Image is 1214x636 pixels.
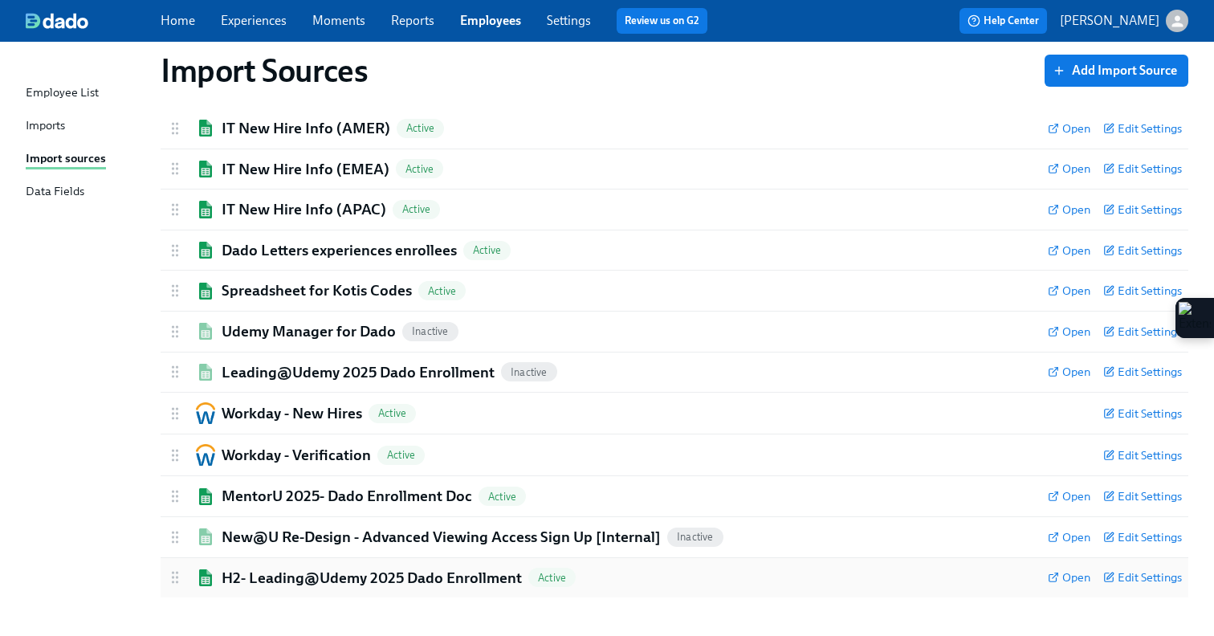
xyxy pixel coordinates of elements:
a: Open [1048,161,1090,177]
button: Edit Settings [1103,283,1182,299]
div: Employee List [26,84,99,104]
div: Google SheetsUdemy Manager for DadoInactiveOpenEdit Settings [161,312,1188,352]
a: Open [1048,283,1090,299]
div: Google SheetsSpreadsheet for Kotis CodesActiveOpenEdit Settings [161,271,1188,311]
img: Google Sheets [196,242,215,259]
button: Edit Settings [1103,569,1182,585]
h1: Import Sources [161,51,368,90]
button: Edit Settings [1103,243,1182,259]
button: Edit Settings [1103,447,1182,463]
a: Settings [547,13,591,28]
img: Google Sheets [196,283,215,300]
button: Edit Settings [1103,161,1182,177]
button: Edit Settings [1103,488,1182,504]
a: Home [161,13,195,28]
img: Google Sheets [196,488,215,505]
img: Google Sheets [196,323,215,340]
h2: Spreadsheet for Kotis Codes [222,280,412,301]
a: Open [1048,120,1090,137]
h2: MentorU 2025- Dado Enrollment Doc [222,486,472,507]
h2: Workday - New Hires [222,403,362,424]
button: [PERSON_NAME] [1060,10,1188,32]
a: Open [1048,324,1090,340]
div: Data Fields [26,182,84,202]
h2: Udemy Manager for Dado [222,321,396,342]
h2: IT New Hire Info (AMER) [222,118,390,139]
span: Active [397,122,444,134]
button: Edit Settings [1103,120,1182,137]
span: Active [463,244,511,256]
img: Workday [196,402,215,424]
img: Google Sheets [196,201,215,218]
div: Google SheetsNew@U Re-Design - Advanced Viewing Access Sign Up [Internal]InactiveOpenEdit Settings [161,517,1188,557]
a: Moments [312,13,365,28]
span: Edit Settings [1103,406,1182,422]
a: Import sources [26,149,148,169]
a: Open [1048,364,1090,380]
div: Imports [26,116,65,137]
div: Google SheetsLeading@Udemy 2025 Dado EnrollmentInactiveOpenEdit Settings [161,353,1188,393]
div: Google SheetsH2- Leading@Udemy 2025 Dado EnrollmentActiveOpenEdit Settings [161,558,1188,598]
img: Workday [196,444,215,466]
img: dado [26,13,88,29]
button: Review us on G2 [617,8,707,34]
a: Open [1048,243,1090,259]
img: Google Sheets [196,569,215,586]
div: Import sources [26,149,106,169]
button: Help Center [959,8,1047,34]
span: Active [418,285,466,297]
a: Open [1048,569,1090,585]
button: Edit Settings [1103,364,1182,380]
button: Edit Settings [1103,324,1182,340]
a: Review us on G2 [625,13,699,29]
img: Extension Icon [1179,302,1211,334]
div: WorkdayWorkday - VerificationActiveEdit Settings [161,434,1188,475]
button: Add Import Source [1045,55,1188,87]
a: Open [1048,529,1090,545]
img: Google Sheets [196,120,215,137]
a: Data Fields [26,182,148,202]
a: dado [26,13,161,29]
p: [PERSON_NAME] [1060,12,1159,30]
a: Reports [391,13,434,28]
a: Open [1048,202,1090,218]
h2: IT New Hire Info (APAC) [222,199,386,220]
span: Active [479,491,526,503]
h2: Leading@Udemy 2025 Dado Enrollment [222,362,495,383]
div: Google SheetsMentorU 2025- Dado Enrollment DocActiveOpenEdit Settings [161,476,1188,516]
div: WorkdayWorkday - New HiresActiveEdit Settings [161,393,1188,434]
h2: Dado Letters experiences enrollees [222,240,457,261]
img: Google Sheets [196,364,215,381]
a: Employee List [26,84,148,104]
span: Active [393,203,440,215]
h2: IT New Hire Info (EMEA) [222,159,389,180]
span: Open [1048,488,1090,504]
button: Edit Settings [1103,529,1182,545]
span: Inactive [501,366,557,378]
h2: New@U Re-Design - Advanced Viewing Access Sign Up [Internal] [222,527,661,548]
span: Help Center [968,13,1039,29]
span: Active [369,407,416,419]
a: Imports [26,116,148,137]
span: Inactive [402,325,458,337]
span: Edit Settings [1103,202,1182,218]
h2: Workday - Verification [222,445,371,466]
span: Active [396,163,443,175]
div: Google SheetsDado Letters experiences enrolleesActiveOpenEdit Settings [161,230,1188,271]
